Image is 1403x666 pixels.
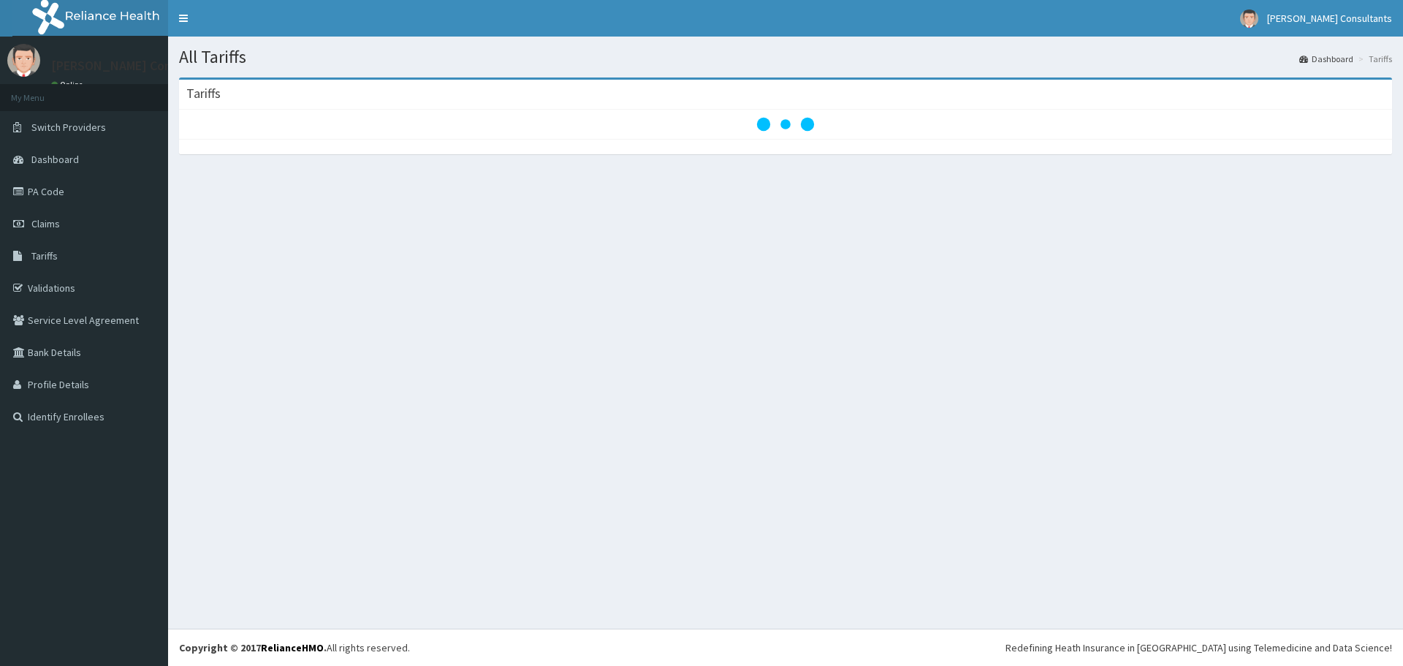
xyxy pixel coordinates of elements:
[31,153,79,166] span: Dashboard
[179,641,327,654] strong: Copyright © 2017 .
[7,44,40,77] img: User Image
[179,48,1392,67] h1: All Tariffs
[1355,53,1392,65] li: Tariffs
[31,121,106,134] span: Switch Providers
[51,80,86,90] a: Online
[1299,53,1353,65] a: Dashboard
[31,217,60,230] span: Claims
[51,59,219,72] p: [PERSON_NAME] Consultants
[1005,640,1392,655] div: Redefining Heath Insurance in [GEOGRAPHIC_DATA] using Telemedicine and Data Science!
[31,249,58,262] span: Tariffs
[186,87,221,100] h3: Tariffs
[1267,12,1392,25] span: [PERSON_NAME] Consultants
[261,641,324,654] a: RelianceHMO
[1240,10,1258,28] img: User Image
[756,95,815,154] svg: audio-loading
[168,629,1403,666] footer: All rights reserved.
